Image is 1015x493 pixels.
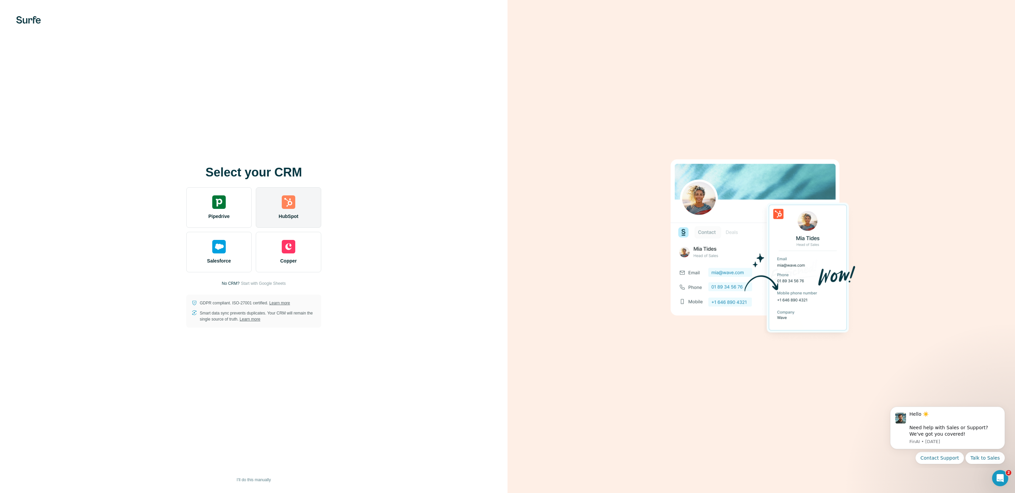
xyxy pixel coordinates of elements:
span: Salesforce [207,257,231,264]
iframe: Intercom live chat [992,470,1008,486]
p: Smart data sync prevents duplicates. Your CRM will remain the single source of truth. [200,310,316,322]
a: Learn more [240,317,260,322]
img: hubspot's logo [282,195,295,209]
span: HubSpot [279,213,298,220]
button: Start with Google Sheets [241,280,286,286]
img: HUBSPOT image [667,149,856,345]
p: No CRM? [222,280,240,286]
img: copper's logo [282,240,295,253]
img: Surfe's logo [16,16,41,24]
p: GDPR compliant. ISO-27001 certified. [200,300,290,306]
img: pipedrive's logo [212,195,226,209]
a: Learn more [269,301,290,305]
iframe: Intercom notifications message [880,401,1015,468]
img: salesforce's logo [212,240,226,253]
span: I’ll do this manually [237,477,271,483]
span: Copper [280,257,297,264]
h1: Select your CRM [186,166,321,179]
span: Pipedrive [208,213,229,220]
span: 2 [1006,470,1011,475]
button: I’ll do this manually [232,475,275,485]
